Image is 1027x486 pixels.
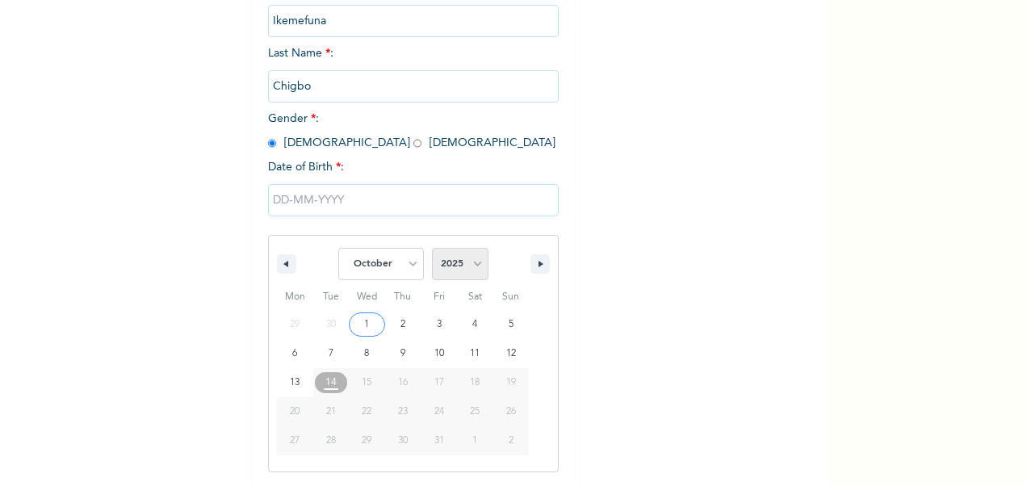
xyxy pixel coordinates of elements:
[349,397,385,426] button: 22
[325,368,337,397] span: 14
[470,368,480,397] span: 18
[364,339,369,368] span: 8
[268,159,344,176] span: Date of Birth :
[470,339,480,368] span: 11
[349,310,385,339] button: 1
[457,368,493,397] button: 18
[349,368,385,397] button: 15
[457,310,493,339] button: 4
[326,426,336,455] span: 28
[472,310,477,339] span: 4
[292,339,297,368] span: 6
[506,339,516,368] span: 12
[268,70,559,103] input: Enter your last name
[313,339,350,368] button: 7
[313,284,350,310] span: Tue
[434,368,444,397] span: 17
[398,397,408,426] span: 23
[506,397,516,426] span: 26
[290,397,300,426] span: 20
[398,426,408,455] span: 30
[421,310,457,339] button: 3
[421,339,457,368] button: 10
[493,339,529,368] button: 12
[400,339,405,368] span: 9
[385,339,421,368] button: 9
[434,397,444,426] span: 24
[509,310,513,339] span: 5
[421,426,457,455] button: 31
[362,368,371,397] span: 15
[434,426,444,455] span: 31
[268,184,559,216] input: DD-MM-YYYY
[457,284,493,310] span: Sat
[313,397,350,426] button: 21
[385,284,421,310] span: Thu
[437,310,442,339] span: 3
[493,310,529,339] button: 5
[493,397,529,426] button: 26
[421,368,457,397] button: 17
[434,339,444,368] span: 10
[290,426,300,455] span: 27
[385,310,421,339] button: 2
[506,368,516,397] span: 19
[398,368,408,397] span: 16
[277,284,313,310] span: Mon
[457,339,493,368] button: 11
[493,368,529,397] button: 19
[277,397,313,426] button: 20
[385,368,421,397] button: 16
[326,397,336,426] span: 21
[364,310,369,339] span: 1
[385,397,421,426] button: 23
[400,310,405,339] span: 2
[268,48,559,92] span: Last Name :
[313,368,350,397] button: 14
[349,339,385,368] button: 8
[349,284,385,310] span: Wed
[349,426,385,455] button: 29
[290,368,300,397] span: 13
[268,113,555,149] span: Gender : [DEMOGRAPHIC_DATA] [DEMOGRAPHIC_DATA]
[470,397,480,426] span: 25
[277,426,313,455] button: 27
[362,426,371,455] span: 29
[268,5,559,37] input: Enter your first name
[313,426,350,455] button: 28
[493,284,529,310] span: Sun
[362,397,371,426] span: 22
[385,426,421,455] button: 30
[457,397,493,426] button: 25
[421,397,457,426] button: 24
[329,339,333,368] span: 7
[277,368,313,397] button: 13
[421,284,457,310] span: Fri
[277,339,313,368] button: 6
